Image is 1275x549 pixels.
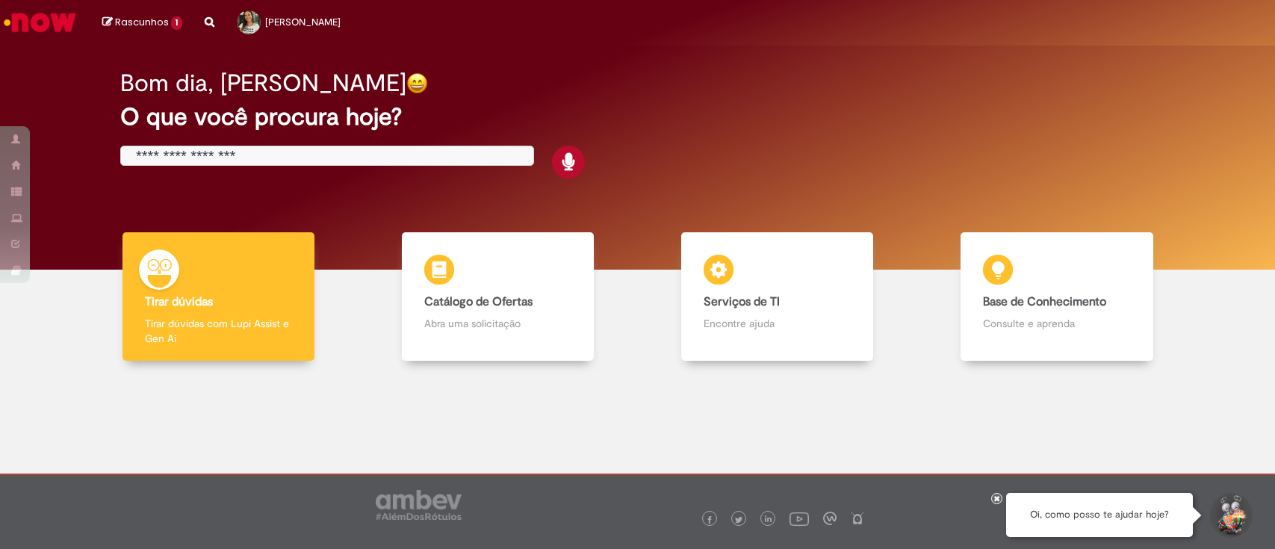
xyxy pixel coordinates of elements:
[115,15,169,29] span: Rascunhos
[102,16,182,30] a: Rascunhos
[145,294,213,309] b: Tirar dúvidas
[638,232,917,362] a: Serviços de TI Encontre ajuda
[704,294,780,309] b: Serviços de TI
[358,232,637,362] a: Catálogo de Ofertas Abra uma solicitação
[145,316,292,346] p: Tirar dúvidas com Lupi Assist e Gen Ai
[120,70,406,96] h2: Bom dia, [PERSON_NAME]
[851,512,864,525] img: logo_footer_naosei.png
[789,509,809,528] img: logo_footer_youtube.png
[424,294,533,309] b: Catálogo de Ofertas
[1,7,78,37] img: ServiceNow
[706,516,713,524] img: logo_footer_facebook.png
[983,294,1106,309] b: Base de Conhecimento
[765,515,772,524] img: logo_footer_linkedin.png
[406,72,428,94] img: happy-face.png
[917,232,1197,362] a: Base de Conhecimento Consulte e aprenda
[1006,493,1193,537] div: Oi, como posso te ajudar hoje?
[424,316,571,331] p: Abra uma solicitação
[823,512,837,525] img: logo_footer_workplace.png
[1208,493,1253,538] button: Iniciar Conversa de Suporte
[265,16,341,28] span: [PERSON_NAME]
[171,16,182,30] span: 1
[704,316,851,331] p: Encontre ajuda
[78,232,358,362] a: Tirar dúvidas Tirar dúvidas com Lupi Assist e Gen Ai
[735,516,742,524] img: logo_footer_twitter.png
[983,316,1130,331] p: Consulte e aprenda
[120,104,1155,130] h2: O que você procura hoje?
[376,490,462,520] img: logo_footer_ambev_rotulo_gray.png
